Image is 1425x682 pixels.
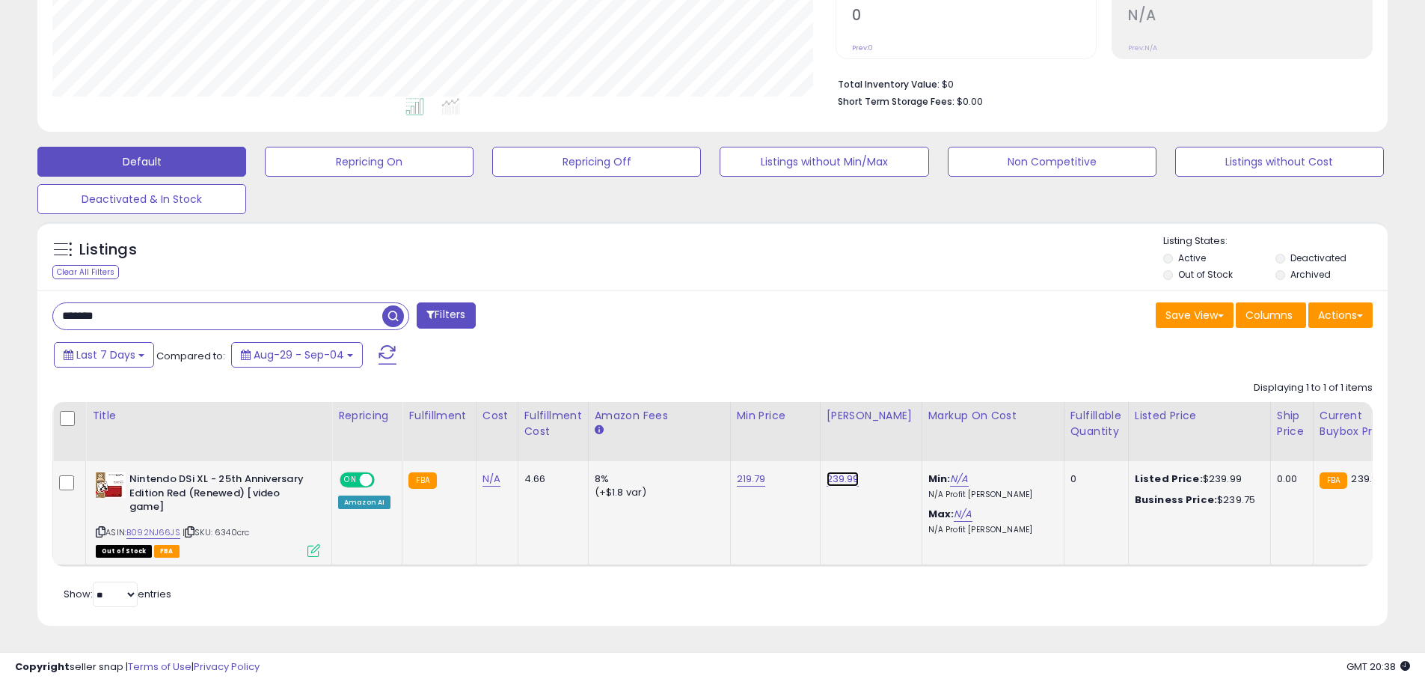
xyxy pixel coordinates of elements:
[1254,381,1373,395] div: Displaying 1 to 1 of 1 items
[922,402,1064,461] th: The percentage added to the cost of goods (COGS) that forms the calculator for Min & Max prices.
[1320,408,1397,439] div: Current Buybox Price
[265,147,474,177] button: Repricing On
[928,525,1052,535] p: N/A Profit [PERSON_NAME]
[492,147,701,177] button: Repricing Off
[194,660,260,674] a: Privacy Policy
[595,486,719,499] div: (+$1.8 var)
[154,545,180,558] span: FBA
[852,43,873,52] small: Prev: 0
[1070,408,1122,439] div: Fulfillable Quantity
[852,7,1096,27] h2: 0
[1346,660,1410,674] span: 2025-09-12 20:38 GMT
[1290,252,1346,264] label: Deactivated
[1320,472,1347,489] small: FBA
[231,342,363,368] button: Aug-29 - Sep-04
[1128,7,1372,27] h2: N/A
[1277,472,1302,486] div: 0.00
[128,660,191,674] a: Terms of Use
[720,147,928,177] button: Listings without Min/Max
[1135,472,1259,486] div: $239.99
[928,490,1052,500] p: N/A Profit [PERSON_NAME]
[595,424,604,437] small: Amazon Fees.
[96,545,152,558] span: All listings that are currently out of stock and unavailable for purchase on Amazon
[92,408,325,424] div: Title
[838,74,1361,92] li: $0
[15,660,70,674] strong: Copyright
[957,94,983,109] span: $0.00
[928,472,951,486] b: Min:
[1135,493,1217,507] b: Business Price:
[373,474,396,487] span: OFF
[948,147,1156,177] button: Non Competitive
[254,347,344,362] span: Aug-29 - Sep-04
[838,78,940,91] b: Total Inventory Value:
[1245,308,1293,323] span: Columns
[482,408,512,424] div: Cost
[827,472,859,487] a: 239.99
[37,184,246,214] button: Deactivated & In Stock
[338,496,390,509] div: Amazon AI
[96,472,126,498] img: 51Qur3rfhhL._SL40_.jpg
[1135,493,1259,507] div: $239.75
[1236,302,1306,328] button: Columns
[1308,302,1373,328] button: Actions
[76,347,135,362] span: Last 7 Days
[79,240,137,261] h5: Listings
[1163,234,1388,249] p: Listing States:
[954,507,972,522] a: N/A
[1178,252,1206,264] label: Active
[737,408,814,424] div: Min Price
[126,526,180,539] a: B092NJ66JS
[54,342,154,368] button: Last 7 Days
[524,472,577,486] div: 4.66
[595,472,719,486] div: 8%
[417,302,475,329] button: Filters
[52,265,119,279] div: Clear All Filters
[737,472,766,487] a: 219.79
[338,408,396,424] div: Repricing
[595,408,724,424] div: Amazon Fees
[1135,408,1264,424] div: Listed Price
[64,587,171,601] span: Show: entries
[1156,302,1234,328] button: Save View
[1070,472,1117,486] div: 0
[1135,472,1203,486] b: Listed Price:
[524,408,582,439] div: Fulfillment Cost
[950,472,968,487] a: N/A
[838,95,954,108] b: Short Term Storage Fees:
[183,526,249,538] span: | SKU: 6340crc
[928,408,1058,424] div: Markup on Cost
[37,147,246,177] button: Default
[1128,43,1157,52] small: Prev: N/A
[482,472,500,487] a: N/A
[408,408,469,424] div: Fulfillment
[408,472,436,489] small: FBA
[96,472,320,555] div: ASIN:
[129,472,311,518] b: Nintendo DSi XL - 25th Anniversary Edition Red (Renewed) [video game]
[827,408,916,424] div: [PERSON_NAME]
[156,349,225,363] span: Compared to:
[1178,268,1233,281] label: Out of Stock
[1351,472,1384,486] span: 239.99
[1175,147,1384,177] button: Listings without Cost
[1277,408,1307,439] div: Ship Price
[1290,268,1331,281] label: Archived
[341,474,360,487] span: ON
[928,507,954,521] b: Max:
[15,660,260,675] div: seller snap | |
